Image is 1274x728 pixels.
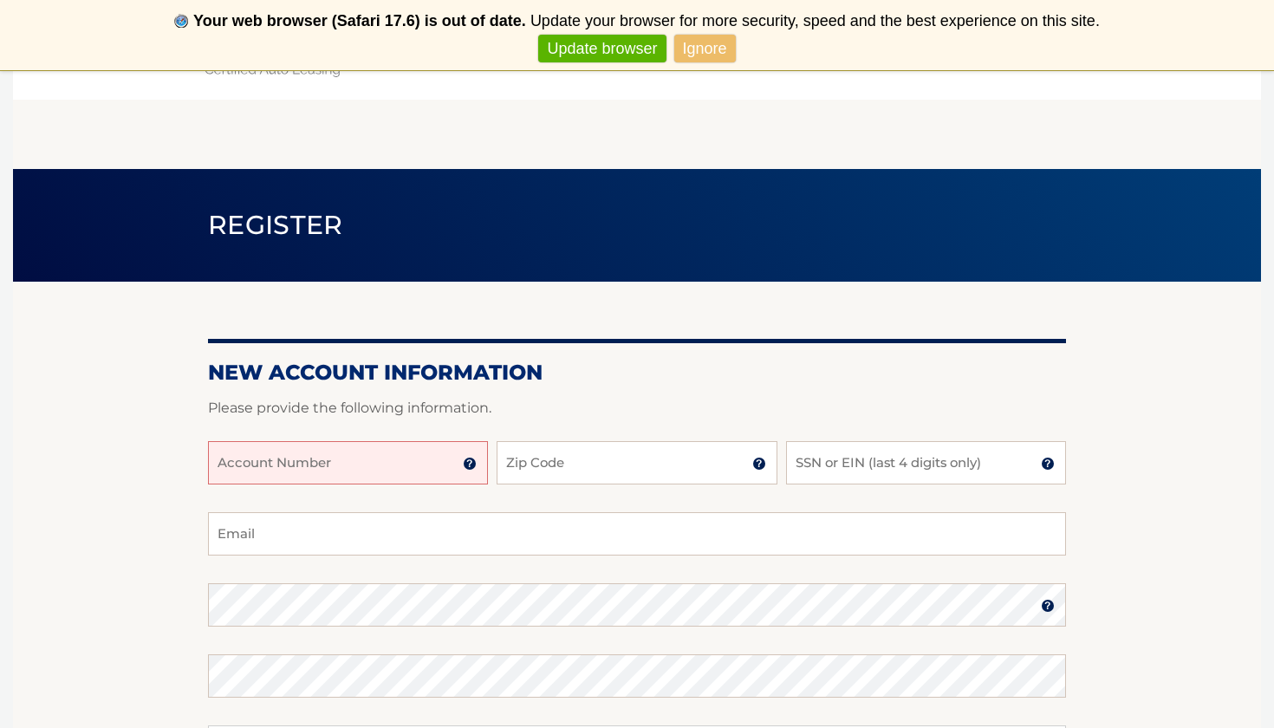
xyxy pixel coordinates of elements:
[786,441,1066,484] input: SSN or EIN (last 4 digits only)
[208,360,1066,386] h2: New Account Information
[1041,599,1055,613] img: tooltip.svg
[208,209,343,241] span: Register
[463,457,477,471] img: tooltip.svg
[208,441,488,484] input: Account Number
[208,512,1066,556] input: Email
[674,35,736,63] a: Ignore
[208,396,1066,420] p: Please provide the following information.
[538,35,666,63] a: Update browser
[752,457,766,471] img: tooltip.svg
[530,12,1100,29] span: Update your browser for more security, speed and the best experience on this site.
[1041,457,1055,471] img: tooltip.svg
[497,441,777,484] input: Zip Code
[193,12,526,29] b: Your web browser (Safari 17.6) is out of date.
